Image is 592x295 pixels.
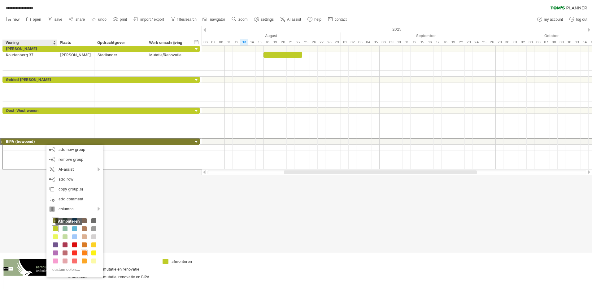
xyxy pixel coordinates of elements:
[536,15,565,24] a: my account
[568,15,589,24] a: log out
[24,15,43,24] a: open
[33,17,41,22] span: open
[387,39,395,45] div: Tuesday, 9 September 2025
[395,39,403,45] div: Wednesday, 10 September 2025
[149,40,189,46] div: Werk omschrijving
[54,17,62,22] span: save
[314,17,321,22] span: help
[240,39,248,45] div: Wednesday, 13 August 2025
[310,39,318,45] div: Tuesday, 26 August 2025
[442,39,449,45] div: Thursday, 18 September 2025
[306,15,323,24] a: help
[287,17,301,22] span: AI assist
[6,77,54,83] div: Gebied [PERSON_NAME]
[449,39,457,45] div: Friday, 19 September 2025
[364,39,372,45] div: Thursday, 4 September 2025
[279,15,303,24] a: AI assist
[534,39,542,45] div: Monday, 6 October 2025
[132,15,166,24] a: import / export
[46,204,103,214] div: columns
[349,39,356,45] div: Tuesday, 2 September 2025
[55,218,82,225] span: afmonteren
[511,39,519,45] div: Wednesday, 1 October 2025
[581,39,589,45] div: Tuesday, 14 October 2025
[527,39,534,45] div: Friday, 3 October 2025
[263,39,271,45] div: Monday, 18 August 2025
[50,265,98,274] div: custom colors...
[59,157,83,162] span: remove group
[503,39,511,45] div: Tuesday, 30 September 2025
[472,39,480,45] div: Wednesday, 24 September 2025
[542,39,550,45] div: Tuesday, 7 October 2025
[3,259,61,289] img: 108f2fa2-ed66-419c-9970-271c01689e3c.png
[302,39,310,45] div: Monday, 25 August 2025
[90,15,108,24] a: undo
[103,274,155,280] div: mutatie, renovatie en BIPA
[76,17,85,22] span: share
[67,15,87,24] a: share
[177,17,197,22] span: filter/search
[46,145,103,155] div: add new group
[558,39,565,45] div: Thursday, 9 October 2025
[4,15,21,24] a: new
[341,39,349,45] div: Monday, 1 September 2025
[230,15,249,24] a: zoom
[403,39,411,45] div: Thursday, 11 September 2025
[210,17,225,22] span: navigator
[565,39,573,45] div: Friday, 10 October 2025
[488,39,496,45] div: Friday, 26 September 2025
[178,32,341,39] div: August 2025
[326,15,349,24] a: contact
[426,39,434,45] div: Tuesday, 16 September 2025
[217,39,225,45] div: Friday, 8 August 2025
[550,39,558,45] div: Wednesday, 8 October 2025
[519,39,527,45] div: Thursday, 2 October 2025
[60,40,91,46] div: Plaats
[111,15,129,24] a: print
[248,39,256,45] div: Thursday, 14 August 2025
[169,15,198,24] a: filter/search
[261,17,274,22] span: settings
[60,52,91,58] div: [PERSON_NAME]
[253,15,276,24] a: settings
[120,17,127,22] span: print
[46,194,103,204] div: add comment
[238,17,247,22] span: zoom
[318,39,325,45] div: Wednesday, 27 August 2025
[333,39,341,45] div: Friday, 29 August 2025
[372,39,380,45] div: Friday, 5 September 2025
[294,39,302,45] div: Friday, 22 August 2025
[13,17,20,22] span: new
[279,39,287,45] div: Wednesday, 20 August 2025
[149,52,190,58] div: Mutatie/Renovatie
[202,15,227,24] a: navigator
[465,39,472,45] div: Tuesday, 23 September 2025
[544,17,563,22] span: my account
[172,259,205,264] div: afmonteren
[576,17,587,22] span: log out
[411,39,418,45] div: Friday, 12 September 2025
[98,17,107,22] span: undo
[380,39,387,45] div: Monday, 8 September 2025
[97,40,142,46] div: Opdrachtgever
[287,39,294,45] div: Thursday, 21 August 2025
[6,52,54,58] div: Koudenberg 37
[256,39,263,45] div: Friday, 15 August 2025
[341,32,511,39] div: September 2025
[6,108,54,113] div: Oost-West wonen
[225,39,233,45] div: Monday, 11 August 2025
[98,52,143,58] div: Stadlander
[209,39,217,45] div: Thursday, 7 August 2025
[103,267,155,272] div: mutatie en renovatie
[140,17,164,22] span: import / export
[496,39,503,45] div: Monday, 29 September 2025
[202,39,209,45] div: Wednesday, 6 August 2025
[6,139,54,144] div: BIPA (bewoond)
[46,165,103,174] div: AI-assist
[356,39,364,45] div: Wednesday, 3 September 2025
[418,39,426,45] div: Monday, 15 September 2025
[46,15,64,24] a: save
[233,39,240,45] div: Tuesday, 12 August 2025
[480,39,488,45] div: Thursday, 25 September 2025
[6,40,53,46] div: Woning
